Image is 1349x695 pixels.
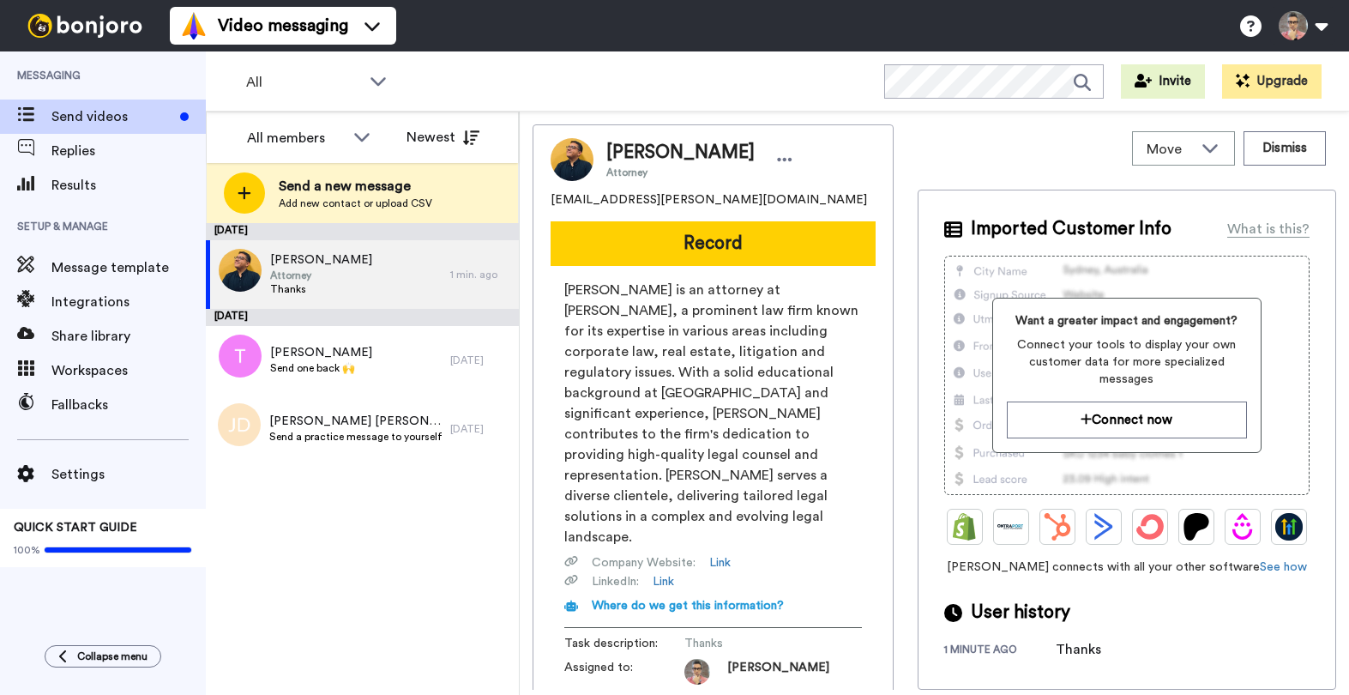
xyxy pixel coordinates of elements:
[564,280,862,547] span: [PERSON_NAME] is an attorney at [PERSON_NAME], a prominent law firm known for its expertise in va...
[279,196,432,210] span: Add new contact or upload CSV
[727,659,829,685] span: [PERSON_NAME]
[51,395,206,415] span: Fallbacks
[684,635,847,652] span: Thanks
[944,643,1056,660] div: 1 minute ago
[219,335,262,378] img: t.png
[592,554,696,571] span: Company Website :
[551,221,876,266] button: Record
[206,223,519,240] div: [DATE]
[1183,513,1210,541] img: Patreon
[269,413,442,430] span: [PERSON_NAME] [PERSON_NAME]
[279,176,432,196] span: Send a new message
[394,120,492,154] button: Newest
[270,269,372,282] span: Attorney
[180,12,208,39] img: vm-color.svg
[206,309,519,326] div: [DATE]
[1244,131,1326,166] button: Dismiss
[269,430,442,444] span: Send a practice message to yourself
[1136,513,1164,541] img: ConvertKit
[450,354,510,367] div: [DATE]
[606,140,755,166] span: [PERSON_NAME]
[270,282,372,296] span: Thanks
[592,573,639,590] span: LinkedIn :
[1007,312,1247,329] span: Want a greater impact and engagement?
[653,573,674,590] a: Link
[971,600,1070,625] span: User history
[709,554,731,571] a: Link
[77,650,148,663] span: Collapse menu
[218,403,261,446] img: jd.png
[564,635,684,652] span: Task description :
[51,141,206,161] span: Replies
[219,249,262,292] img: 2107e5ce-2719-460c-a233-0ca9a255d8f9.jpg
[51,175,206,196] span: Results
[270,251,372,269] span: [PERSON_NAME]
[51,257,206,278] span: Message template
[951,513,979,541] img: Shopify
[1007,336,1247,388] span: Connect your tools to display your own customer data for more specialized messages
[246,72,361,93] span: All
[218,14,348,38] span: Video messaging
[1147,139,1193,160] span: Move
[592,600,784,612] span: Where do we get this information?
[51,292,206,312] span: Integrations
[1007,402,1247,438] button: Connect now
[51,326,206,347] span: Share library
[606,166,755,179] span: Attorney
[270,344,372,361] span: [PERSON_NAME]
[1229,513,1256,541] img: Drip
[551,138,593,181] img: Image of Jose Caceres
[14,522,137,534] span: QUICK START GUIDE
[564,659,684,685] span: Assigned to:
[551,191,867,208] span: [EMAIL_ADDRESS][PERSON_NAME][DOMAIN_NAME]
[1260,561,1307,573] a: See how
[450,268,510,281] div: 1 min. ago
[450,422,510,436] div: [DATE]
[45,645,161,668] button: Collapse menu
[1227,219,1310,239] div: What is this?
[971,216,1171,242] span: Imported Customer Info
[684,659,710,685] img: f04aa114-ada8-4e77-8981-c3acecd15e45-1754661779.jpg
[21,14,149,38] img: bj-logo-header-white.svg
[247,128,345,148] div: All members
[997,513,1025,541] img: Ontraport
[1090,513,1117,541] img: ActiveCampaign
[270,361,372,375] span: Send one back 🙌
[1275,513,1303,541] img: GoHighLevel
[1222,64,1322,99] button: Upgrade
[14,543,40,557] span: 100%
[51,360,206,381] span: Workspaces
[51,106,173,127] span: Send videos
[51,464,206,485] span: Settings
[1056,639,1141,660] div: Thanks
[1121,64,1205,99] button: Invite
[1044,513,1071,541] img: Hubspot
[944,559,1310,576] span: [PERSON_NAME] connects with all your other software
